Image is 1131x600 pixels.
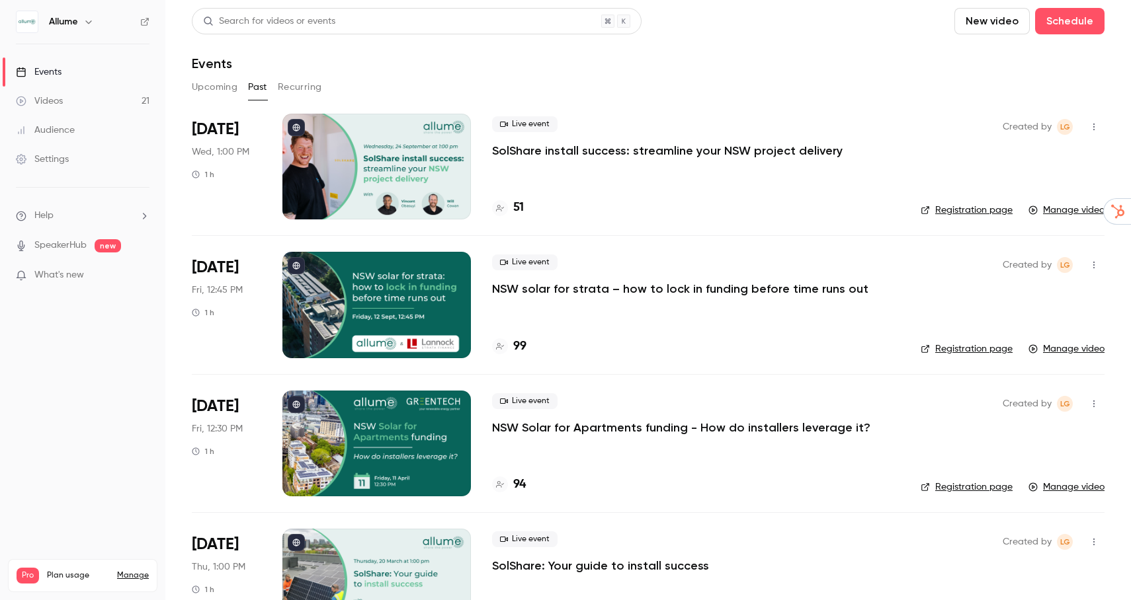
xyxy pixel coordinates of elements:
a: Manage video [1028,204,1105,217]
a: SpeakerHub [34,239,87,252]
span: LG [1060,396,1070,412]
div: 1 h [192,307,214,318]
span: [DATE] [192,257,239,278]
span: Live event [492,393,558,409]
span: Help [34,209,54,223]
button: New video [954,8,1030,34]
span: Thu, 1:00 PM [192,560,245,574]
div: Events [16,65,62,79]
div: Videos [16,94,63,108]
a: Registration page [921,204,1013,217]
div: Apr 11 Fri, 12:30 PM (Australia/Melbourne) [192,391,261,496]
a: Manage video [1028,480,1105,494]
span: Pro [17,568,39,583]
div: 1 h [192,169,214,180]
img: Allume [17,11,38,32]
span: Plan usage [47,570,109,581]
a: SolShare: Your guide to install success [492,558,709,574]
span: Live event [492,531,558,547]
span: [DATE] [192,119,239,140]
h1: Events [192,56,232,71]
span: new [95,239,121,252]
span: Created by [1003,396,1052,412]
a: Registration page [921,342,1013,356]
div: 1 h [192,446,214,457]
button: Schedule [1035,8,1105,34]
span: Wed, 1:00 PM [192,145,249,159]
a: 51 [492,199,524,217]
span: Lindsey Guest [1057,119,1073,135]
span: [DATE] [192,534,239,555]
a: Manage video [1028,342,1105,356]
span: LG [1060,119,1070,135]
div: Sep 24 Wed, 1:00 PM (Australia/Melbourne) [192,114,261,219]
h4: 51 [513,199,524,217]
h4: 94 [513,476,526,494]
button: Recurring [278,77,322,98]
a: Manage [117,570,149,581]
div: Settings [16,153,69,166]
a: Registration page [921,480,1013,494]
a: NSW Solar for Apartments funding - How do installers leverage it? [492,420,870,435]
div: 1 h [192,584,214,595]
span: [DATE] [192,396,239,417]
div: Search for videos or events [203,15,335,28]
span: Lindsey Guest [1057,534,1073,550]
span: What's new [34,268,84,282]
h4: 99 [513,338,526,356]
span: LG [1060,534,1070,550]
span: Created by [1003,119,1052,135]
span: Created by [1003,534,1052,550]
button: Upcoming [192,77,237,98]
span: Lindsey Guest [1057,257,1073,273]
div: Sep 12 Fri, 12:45 PM (Australia/Melbourne) [192,252,261,357]
span: Lindsey Guest [1057,396,1073,412]
div: Audience [16,124,75,137]
span: Created by [1003,257,1052,273]
span: LG [1060,257,1070,273]
h6: Allume [49,15,78,28]
a: 94 [492,476,526,494]
span: Live event [492,254,558,270]
span: Live event [492,116,558,132]
iframe: Noticeable Trigger [134,270,149,281]
a: SolShare install success: streamline your NSW project delivery [492,143,843,159]
span: Fri, 12:45 PM [192,283,243,297]
a: 99 [492,338,526,356]
li: help-dropdown-opener [16,209,149,223]
a: NSW solar for strata – how to lock in funding before time runs out [492,281,868,297]
span: Fri, 12:30 PM [192,422,243,435]
button: Past [248,77,267,98]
